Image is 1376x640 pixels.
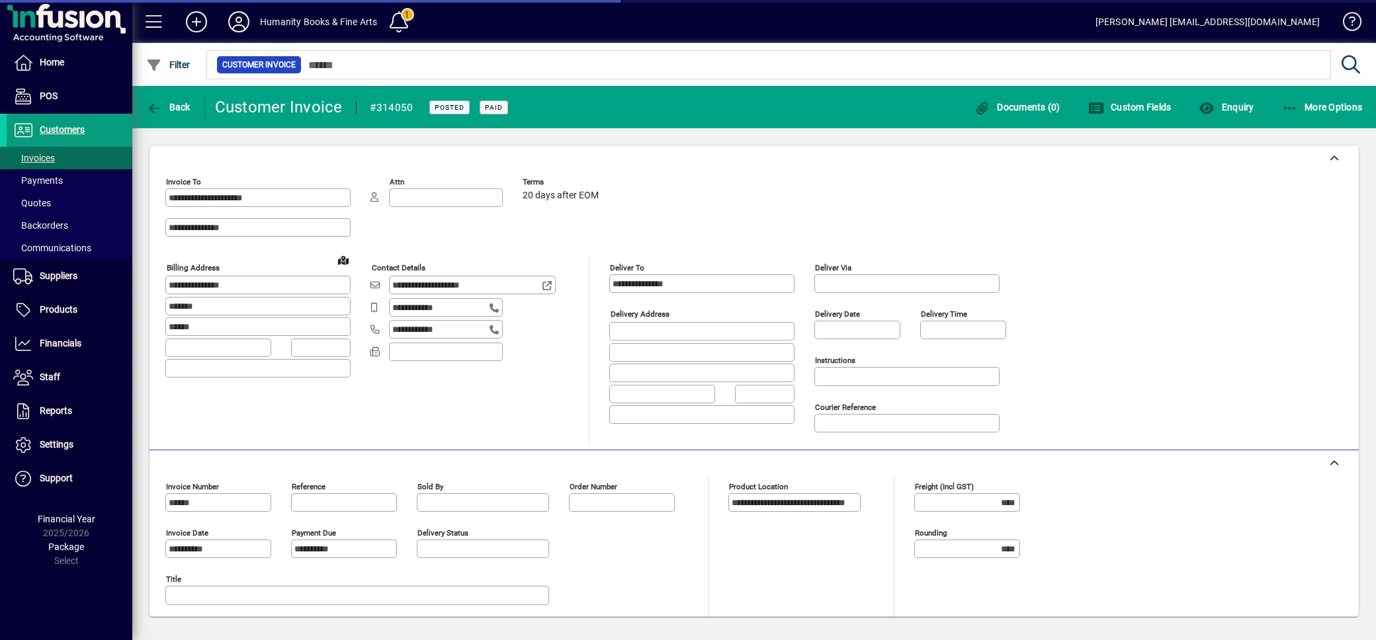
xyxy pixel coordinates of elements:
[215,97,343,118] div: Customer Invoice
[40,439,73,450] span: Settings
[7,192,132,214] a: Quotes
[13,198,51,208] span: Quotes
[7,46,132,79] a: Home
[13,243,91,253] span: Communications
[974,102,1060,112] span: Documents (0)
[915,528,947,538] mat-label: Rounding
[40,270,77,281] span: Suppliers
[1195,95,1257,119] button: Enquiry
[815,403,876,412] mat-label: Courier Reference
[7,169,132,192] a: Payments
[146,102,191,112] span: Back
[40,372,60,382] span: Staff
[610,263,644,272] mat-label: Deliver To
[815,263,851,272] mat-label: Deliver via
[1333,3,1359,46] a: Knowledge Base
[40,338,81,348] span: Financials
[7,80,132,113] a: POS
[40,405,72,416] span: Reports
[7,361,132,394] a: Staff
[523,178,602,186] span: Terms
[40,304,77,315] span: Products
[7,260,132,293] a: Suppliers
[971,95,1064,119] button: Documents (0)
[48,541,84,552] span: Package
[523,190,599,201] span: 20 days after EOM
[166,528,208,538] mat-label: Invoice date
[166,482,219,491] mat-label: Invoice number
[7,214,132,237] a: Backorders
[7,294,132,327] a: Products
[132,95,205,119] app-page-header-button: Back
[417,528,468,538] mat-label: Delivery status
[815,356,855,365] mat-label: Instructions
[166,575,181,584] mat-label: Title
[143,95,194,119] button: Back
[1279,95,1366,119] button: More Options
[1096,11,1320,32] div: [PERSON_NAME] [EMAIL_ADDRESS][DOMAIN_NAME]
[370,97,413,118] div: #314050
[7,462,132,495] a: Support
[1085,95,1175,119] button: Custom Fields
[13,175,63,186] span: Payments
[13,220,68,231] span: Backorders
[146,60,191,70] span: Filter
[143,53,194,77] button: Filter
[390,177,404,186] mat-label: Attn
[40,473,73,483] span: Support
[1199,102,1254,112] span: Enquiry
[815,309,860,319] mat-label: Delivery date
[40,124,85,135] span: Customers
[218,10,260,34] button: Profile
[7,428,132,461] a: Settings
[1088,102,1172,112] span: Custom Fields
[435,103,464,112] span: Posted
[13,153,55,163] span: Invoices
[921,309,967,319] mat-label: Delivery time
[40,57,64,67] span: Home
[7,395,132,428] a: Reports
[7,327,132,360] a: Financials
[222,58,296,71] span: Customer Invoice
[915,482,974,491] mat-label: Freight (incl GST)
[292,528,336,538] mat-label: Payment due
[166,177,201,186] mat-label: Invoice To
[333,249,354,270] a: View on map
[292,482,325,491] mat-label: Reference
[38,514,95,524] span: Financial Year
[485,103,503,112] span: Paid
[417,482,443,491] mat-label: Sold by
[175,10,218,34] button: Add
[1282,102,1363,112] span: More Options
[260,11,378,32] div: Humanity Books & Fine Arts
[570,482,617,491] mat-label: Order number
[729,482,788,491] mat-label: Product location
[7,237,132,259] a: Communications
[40,91,58,101] span: POS
[7,147,132,169] a: Invoices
